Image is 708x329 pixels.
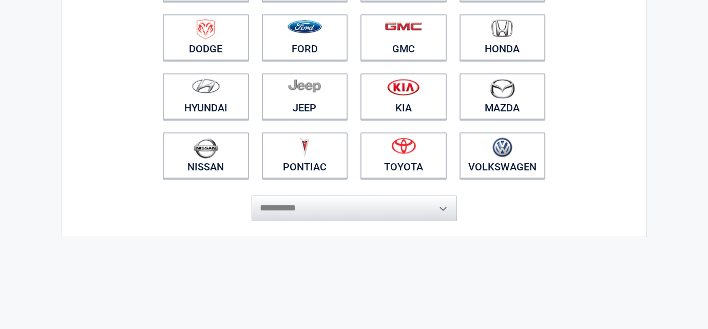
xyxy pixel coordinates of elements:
a: Dodge [163,14,249,61]
a: Hyundai [163,73,249,120]
img: toyota [391,138,416,154]
img: hyundai [192,79,220,93]
img: volkswagen [492,138,512,158]
img: honda [491,20,513,37]
img: kia [387,79,419,95]
a: Kia [360,73,447,120]
a: Nissan [163,132,249,179]
a: Jeep [262,73,348,120]
img: gmc [385,22,422,31]
a: Toyota [360,132,447,179]
a: GMC [360,14,447,61]
img: dodge [197,20,215,40]
a: Pontiac [262,132,348,179]
a: Honda [460,14,546,61]
img: mazda [489,79,515,99]
a: Mazda [460,73,546,120]
img: jeep [288,79,321,93]
a: Volkswagen [460,132,546,179]
img: ford [288,20,322,33]
img: nissan [194,138,218,159]
a: Ford [262,14,348,61]
img: pontiac [299,138,310,157]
